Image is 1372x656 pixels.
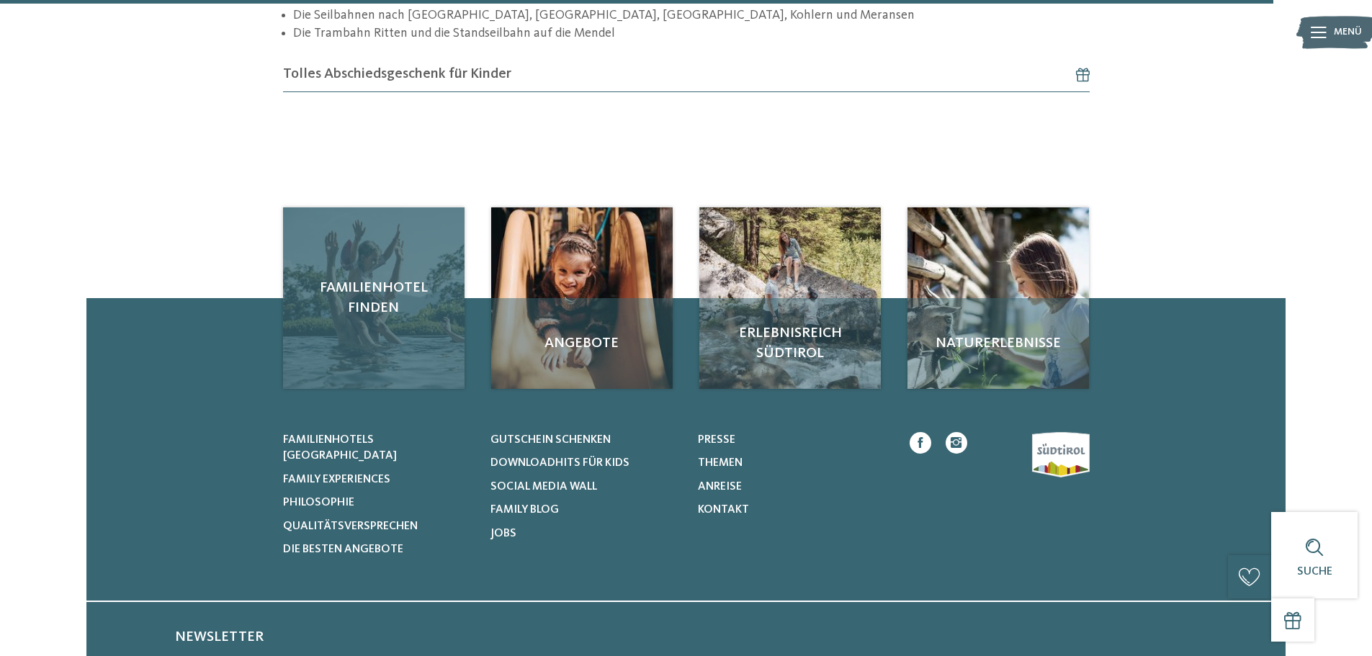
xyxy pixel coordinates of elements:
[283,542,472,557] a: Die besten Angebote
[283,497,354,508] span: Philosophie
[283,472,472,487] a: Family Experiences
[283,207,465,389] a: Family-Sommer-Sparhit Familienhotel finden
[698,457,743,469] span: Themen
[490,502,680,518] a: Family Blog
[1297,566,1332,578] span: Suche
[698,504,749,516] span: Kontakt
[698,502,887,518] a: Kontakt
[283,434,397,462] span: Familienhotels [GEOGRAPHIC_DATA]
[175,630,264,644] span: Newsletter
[491,207,673,389] a: Family-Sommer-Sparhit Angebote
[698,455,887,471] a: Themen
[283,544,403,555] span: Die besten Angebote
[490,434,611,446] span: Gutschein schenken
[698,432,887,448] a: Presse
[490,457,629,469] span: Downloadhits für Kids
[490,504,559,516] span: Family Blog
[293,6,1089,24] li: Die Seilbahnen nach [GEOGRAPHIC_DATA], [GEOGRAPHIC_DATA], [GEOGRAPHIC_DATA], Kohlern und Meransen
[698,481,742,493] span: Anreise
[283,432,472,464] a: Familienhotels [GEOGRAPHIC_DATA]
[699,207,881,389] a: Family-Sommer-Sparhit Erlebnisreich Südtirol
[283,518,472,534] a: Qualitätsversprechen
[490,432,680,448] a: Gutschein schenken
[491,207,673,389] img: Family-Sommer-Sparhit
[490,455,680,471] a: Downloadhits für Kids
[297,278,450,318] span: Familienhotel finden
[907,207,1089,389] img: Family-Sommer-Sparhit
[698,479,887,495] a: Anreise
[283,495,472,511] a: Philosophie
[283,474,390,485] span: Family Experiences
[699,207,881,389] img: Family-Sommer-Sparhit
[714,323,866,364] span: Erlebnisreich Südtirol
[490,526,680,542] a: Jobs
[490,481,597,493] span: Social Media Wall
[490,479,680,495] a: Social Media Wall
[922,333,1075,354] span: Naturerlebnisse
[506,333,658,354] span: Angebote
[490,528,516,539] span: Jobs
[293,24,1089,42] li: Die Trambahn Ritten und die Standseilbahn auf die Mendel
[698,434,735,446] span: Presse
[283,521,418,532] span: Qualitätsversprechen
[907,207,1089,389] a: Family-Sommer-Sparhit Naturerlebnisse
[283,64,511,84] span: Tolles Abschiedsgeschenk für Kinder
